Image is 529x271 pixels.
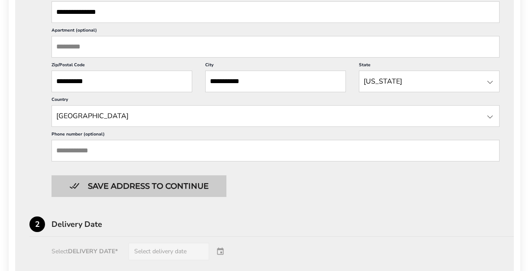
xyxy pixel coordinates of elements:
input: ZIP [52,71,192,92]
input: City [205,71,346,92]
button: Button save address [52,175,226,197]
label: State [359,62,500,71]
label: Country [52,97,500,105]
label: Zip/Postal Code [52,62,192,71]
label: City [205,62,346,71]
input: State [52,105,500,127]
label: Apartment (optional) [52,27,500,36]
input: Delivery Address [52,1,500,23]
div: 2 [29,216,45,232]
div: Delivery Date [52,220,514,228]
label: Phone number (optional) [52,131,500,140]
input: Apartment [52,36,500,58]
input: State [359,71,500,92]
